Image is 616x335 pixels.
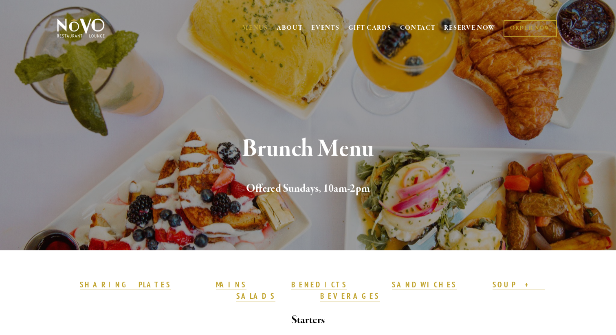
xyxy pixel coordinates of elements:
strong: SANDWICHES [392,280,457,289]
h1: Brunch Menu [70,136,546,162]
a: ABOUT [277,24,303,32]
strong: BEVERAGES [320,291,380,301]
a: SANDWICHES [392,280,457,290]
a: SHARING PLATES [80,280,171,290]
a: MAINS [216,280,246,290]
h2: Offered Sundays, 10am-2pm [70,180,546,197]
strong: MAINS [216,280,246,289]
img: Novo Restaurant &amp; Lounge [55,18,106,38]
strong: BENEDICTS [291,280,348,289]
strong: SHARING PLATES [80,280,171,289]
a: CONTACT [400,20,436,36]
a: SOUP + SALADS [236,280,545,302]
a: BENEDICTS [291,280,348,290]
strong: Starters [291,313,325,327]
a: RESERVE NOW [444,20,495,36]
a: EVENTS [311,24,339,32]
a: ORDER NOW [504,20,557,37]
a: GIFT CARDS [348,20,392,36]
a: MENUS [242,24,268,32]
a: BEVERAGES [320,291,380,302]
